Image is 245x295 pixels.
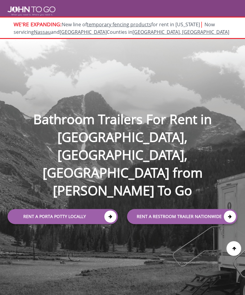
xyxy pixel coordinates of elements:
img: JOHN to go [8,6,55,16]
a: Rent a Porta Potty Locally [8,209,118,224]
a: [GEOGRAPHIC_DATA] [60,29,107,35]
span: New line of for rent in [US_STATE] [14,21,229,35]
span: | [200,20,203,28]
a: [GEOGRAPHIC_DATA], [GEOGRAPHIC_DATA] [132,29,229,35]
span: Now servicing and Counties in [14,21,229,35]
h1: Bathroom Trailers For Rent in [GEOGRAPHIC_DATA], [GEOGRAPHIC_DATA], [GEOGRAPHIC_DATA] from [PERSO... [2,91,243,200]
a: rent a RESTROOM TRAILER Nationwide [127,209,237,224]
a: temporary fencing products [87,21,151,28]
a: Nassau [34,29,51,35]
button: Live Chat [221,271,245,295]
span: WE'RE EXPANDING: [14,21,62,28]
